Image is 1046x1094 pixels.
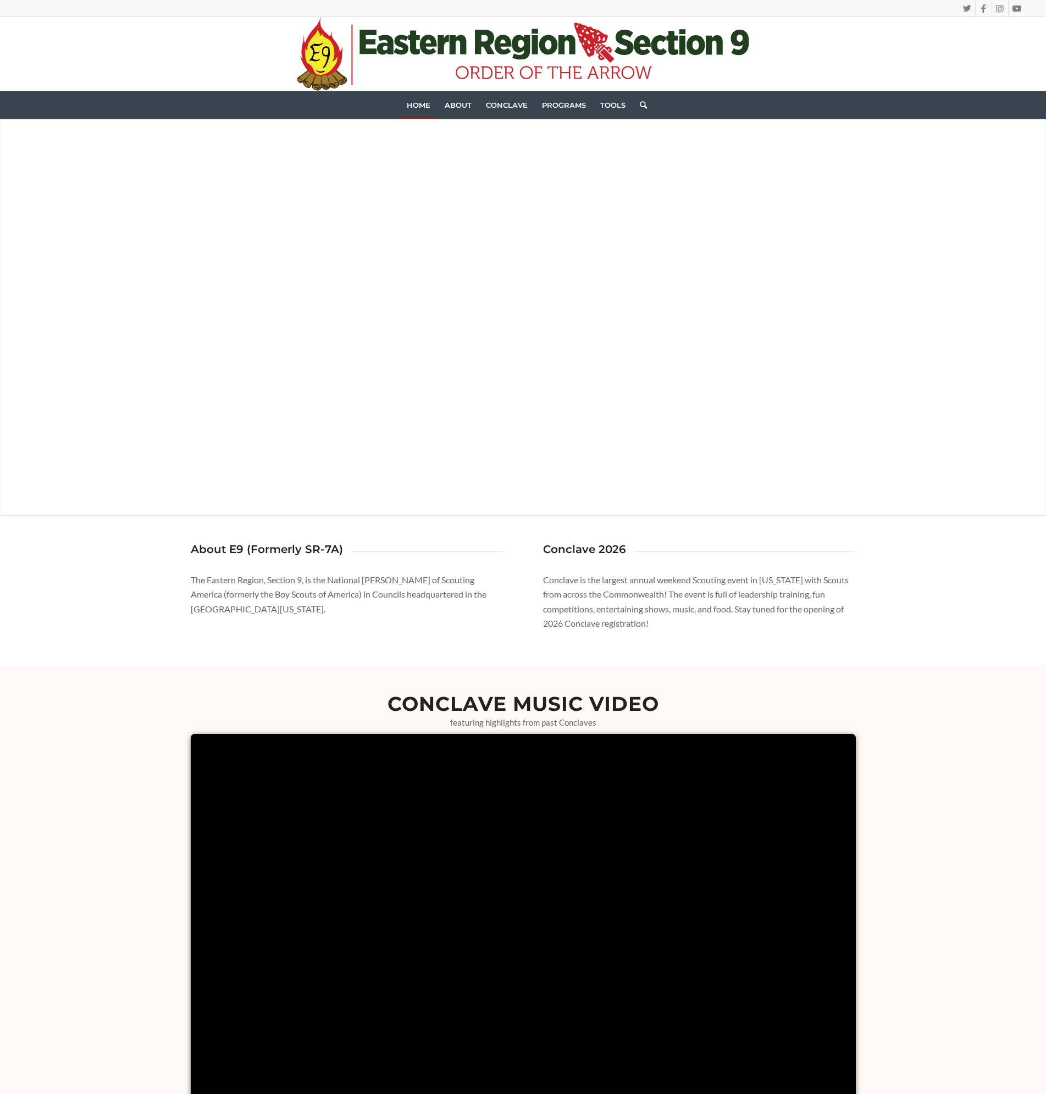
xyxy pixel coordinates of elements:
[543,573,856,631] p: Conclave is the largest annual weekend Scouting event in [US_STATE] with Scouts from across the C...
[535,91,593,119] a: Programs
[191,543,343,555] h3: About E9 (Formerly SR-7A)
[479,91,535,119] a: Conclave
[191,693,856,715] h2: Conclave Music Video
[633,91,647,119] a: Search
[445,101,472,109] span: About
[191,573,503,616] p: The Eastern Region, Section 9, is the National [PERSON_NAME] of Scouting America (formerly the Bo...
[543,543,626,555] h3: Conclave 2026
[542,101,586,109] span: Programs
[400,91,438,119] a: Home
[486,101,528,109] span: Conclave
[593,91,633,119] a: Tools
[407,101,430,109] span: Home
[600,101,626,109] span: Tools
[438,91,479,119] a: About
[191,717,856,728] p: featuring highlights from past Conclaves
